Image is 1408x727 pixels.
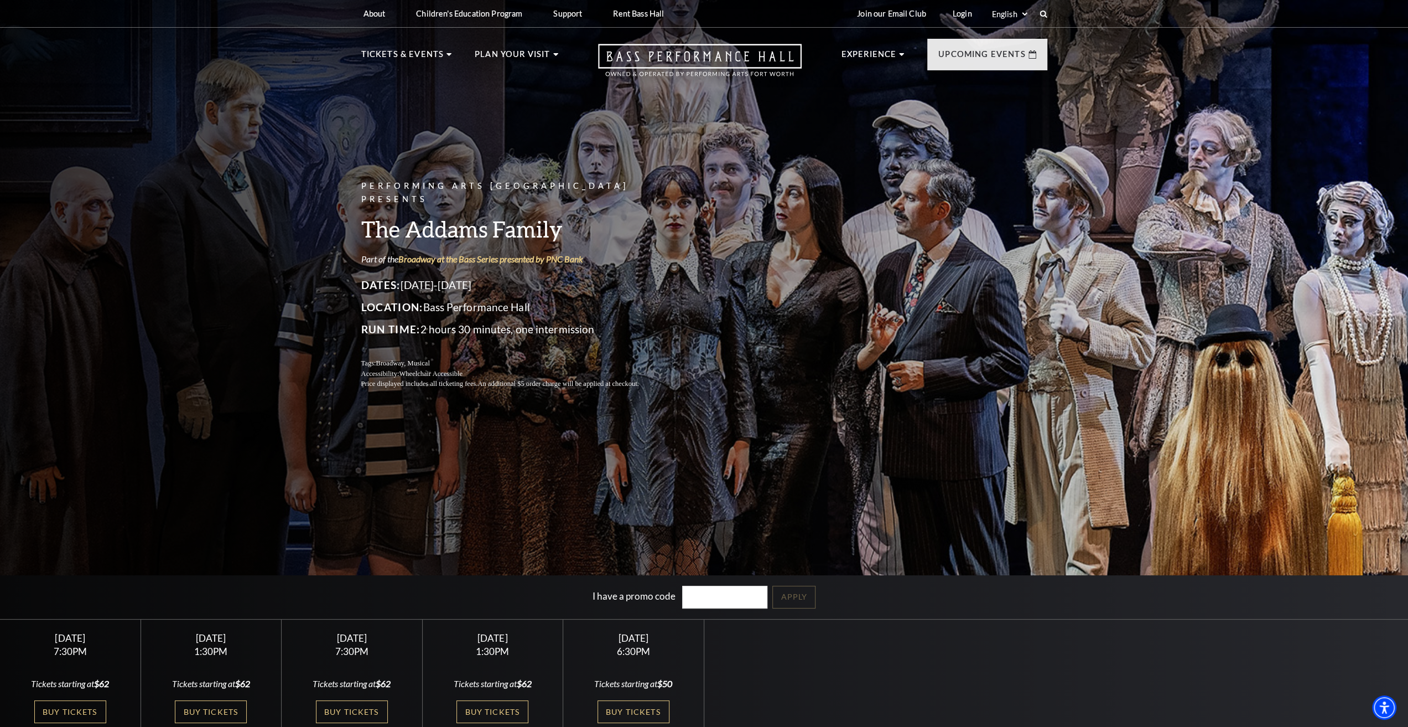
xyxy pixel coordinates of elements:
span: Run Time: [361,323,420,336]
span: Wheelchair Accessible [399,370,462,378]
span: Broadway, Musical [376,359,429,367]
div: 7:30PM [295,647,409,656]
span: $62 [517,678,532,689]
p: Rent Bass Hall [613,9,664,18]
p: Part of the [361,253,666,265]
a: Buy Tickets [598,700,669,723]
p: Tags: [361,358,666,369]
p: About [363,9,386,18]
span: $62 [376,678,391,689]
h3: The Addams Family [361,215,666,243]
span: Location: [361,301,423,313]
label: I have a promo code [593,590,676,601]
div: 1:30PM [435,647,549,656]
span: $50 [657,678,672,689]
p: Performing Arts [GEOGRAPHIC_DATA] Presents [361,179,666,207]
select: Select: [990,9,1029,19]
span: $62 [94,678,109,689]
p: 2 hours 30 minutes, one intermission [361,321,666,338]
div: Tickets starting at [154,678,268,690]
p: Tickets & Events [361,48,444,68]
div: 1:30PM [154,647,268,656]
div: Accessibility Menu [1372,695,1396,720]
div: [DATE] [435,632,549,644]
a: Broadway at the Bass Series presented by PNC Bank - open in a new tab [398,254,583,264]
p: Accessibility: [361,369,666,379]
div: 6:30PM [576,647,690,656]
p: Price displayed includes all ticketing fees. [361,379,666,389]
a: Buy Tickets [175,700,247,723]
a: Buy Tickets [34,700,106,723]
p: Experience [841,48,897,68]
span: An additional $5 order charge will be applied at checkout. [477,380,638,388]
div: Tickets starting at [13,678,127,690]
a: Buy Tickets [456,700,528,723]
span: $62 [235,678,250,689]
div: Tickets starting at [435,678,549,690]
div: [DATE] [576,632,690,644]
div: Tickets starting at [295,678,409,690]
p: Upcoming Events [938,48,1026,68]
p: Children's Education Program [416,9,522,18]
div: [DATE] [154,632,268,644]
div: [DATE] [13,632,127,644]
div: 7:30PM [13,647,127,656]
div: Tickets starting at [576,678,690,690]
a: Buy Tickets [316,700,388,723]
div: [DATE] [295,632,409,644]
p: Bass Performance Hall [361,298,666,316]
a: Open this option [558,44,841,87]
p: [DATE]-[DATE] [361,276,666,294]
p: Plan Your Visit [475,48,550,68]
span: Dates: [361,279,401,291]
p: Support [553,9,582,18]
